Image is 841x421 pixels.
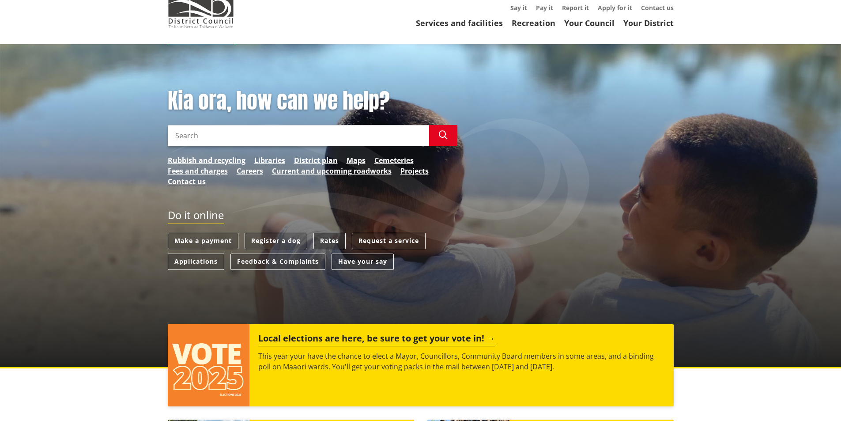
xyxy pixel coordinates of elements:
a: Make a payment [168,233,238,249]
a: Applications [168,254,224,270]
a: Request a service [352,233,426,249]
h2: Local elections are here, be sure to get your vote in! [258,333,495,346]
a: Register a dog [245,233,307,249]
iframe: Messenger Launcher [800,384,832,416]
a: Recreation [512,18,555,28]
a: Contact us [168,176,206,187]
a: Rates [313,233,346,249]
a: Your Council [564,18,615,28]
a: District plan [294,155,338,166]
a: Say it [510,4,527,12]
a: Maps [347,155,366,166]
a: Apply for it [598,4,632,12]
a: Local elections are here, be sure to get your vote in! This year your have the chance to elect a ... [168,324,674,406]
a: Report it [562,4,589,12]
a: Have your say [332,254,394,270]
a: Feedback & Complaints [230,254,325,270]
input: Search input [168,125,429,146]
a: Projects [400,166,429,176]
a: Cemeteries [374,155,414,166]
a: Current and upcoming roadworks [272,166,392,176]
img: Vote 2025 [168,324,250,406]
a: Rubbish and recycling [168,155,245,166]
p: This year your have the chance to elect a Mayor, Councillors, Community Board members in some are... [258,351,664,372]
a: Contact us [641,4,674,12]
h2: Do it online [168,209,224,224]
a: Libraries [254,155,285,166]
a: Fees and charges [168,166,228,176]
a: Your District [623,18,674,28]
h1: Kia ora, how can we help? [168,88,457,114]
a: Careers [237,166,263,176]
a: Services and facilities [416,18,503,28]
a: Pay it [536,4,553,12]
